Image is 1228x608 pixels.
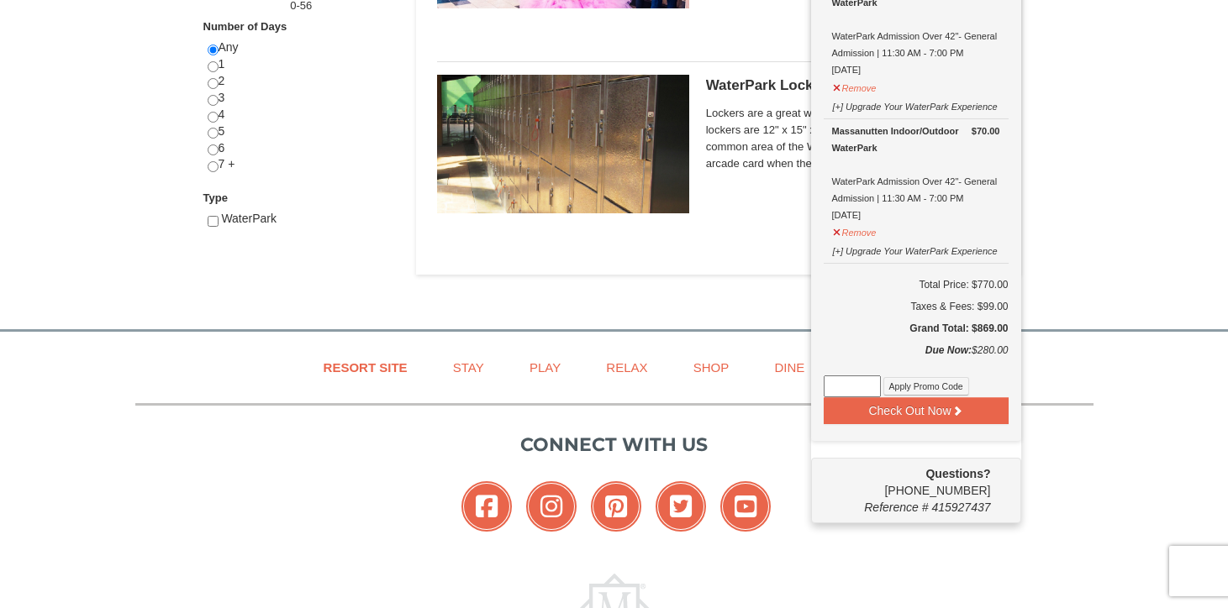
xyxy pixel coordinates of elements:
button: Check Out Now [824,397,1009,424]
div: Any 1 2 3 4 5 6 7 + [208,39,395,190]
a: Stay [432,349,505,386]
h6: Total Price: $770.00 [824,276,1009,293]
div: Massanutten Indoor/Outdoor WaterPark [832,123,1000,156]
strong: Number of Days [203,20,287,33]
div: WaterPark Admission Over 42"- General Admission | 11:30 AM - 7:00 PM [DATE] [832,123,1000,223]
h5: Grand Total: $869.00 [824,320,1009,337]
span: [PHONE_NUMBER] [824,465,991,497]
button: Remove [832,220,878,241]
button: [+] Upgrade Your WaterPark Experience [832,238,999,259]
h5: WaterPark Locker Rental [706,77,1000,94]
span: WaterPark [221,212,277,225]
div: Taxes & Fees: $99.00 [824,298,1009,315]
p: Connect with us [135,431,1094,459]
span: Lockers are a great way to keep your valuables safe. The lockers are 12" x 15" x 18" in size and ... [706,105,1000,172]
a: Resort Site [303,349,429,386]
strong: Due Now: [925,344,972,356]
strong: Questions? [925,467,990,480]
div: $280.00 [824,342,1009,375]
a: Relax [585,349,668,386]
a: Play [509,349,582,386]
a: Shop [672,349,751,386]
a: Dine [753,349,825,386]
span: Reference # [864,501,928,514]
span: 415927437 [931,501,990,514]
img: 6619917-1005-d92ad057.png [437,75,689,212]
strong: Type [203,191,228,204]
button: [+] Upgrade Your WaterPark Experience [832,94,999,115]
button: Apply Promo Code [883,377,969,396]
strong: $70.00 [972,123,1000,139]
button: Remove [832,76,878,97]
